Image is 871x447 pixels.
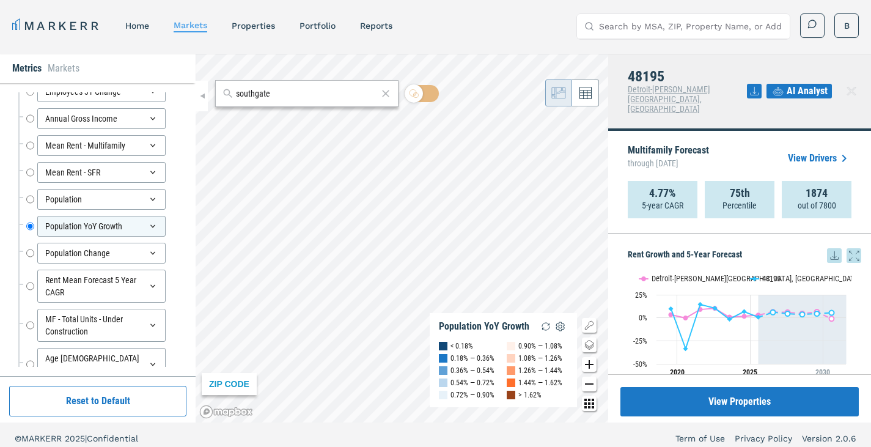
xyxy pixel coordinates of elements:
[37,348,166,381] div: Age [DEMOGRAPHIC_DATA] Mean Gross Annual Income
[518,389,542,401] div: > 1.62%
[829,316,834,321] path: Monday, 29 Jul, 20:00, -1.12. Detroit-Warren-Dearborn, MI.
[628,263,852,385] svg: Interactive chart
[722,199,757,212] p: Percentile
[639,274,737,283] button: Show Detroit-Warren-Dearborn, MI
[730,187,750,199] strong: 75th
[37,162,166,183] div: Mean Rent - SFR
[15,434,21,443] span: ©
[735,432,792,445] a: Privacy Policy
[518,377,562,389] div: 1.44% — 1.62%
[582,357,597,372] button: Zoom in map button
[683,346,688,351] path: Wednesday, 29 Jul, 20:00, -33.59. 48195.
[844,20,850,32] span: B
[21,434,65,443] span: MARKERR
[806,187,828,199] strong: 1874
[236,87,378,100] input: Search by MSA or ZIP Code
[633,360,647,369] text: -50%
[37,189,166,210] div: Population
[785,311,790,316] path: Thursday, 29 Jul, 20:00, 4.42. 48195.
[620,387,859,416] button: View Properties
[518,352,562,364] div: 1.08% — 1.26%
[670,368,685,377] tspan: 2020
[771,309,834,317] g: 48195, line 4 of 4 with 5 data points.
[199,405,253,419] a: Mapbox logo
[815,368,830,377] tspan: 2030
[87,434,138,443] span: Confidential
[683,316,688,320] path: Wednesday, 29 Jul, 20:00, -0.27. Detroit-Warren-Dearborn, MI.
[37,216,166,237] div: Population YoY Growth
[37,309,166,342] div: MF - Total Units - Under Construction
[639,314,647,322] text: 0%
[633,337,647,345] text: -25%
[450,340,473,352] div: < 0.18%
[628,248,861,263] h5: Rent Growth and 5-Year Forecast
[360,21,392,31] a: reports
[300,21,336,31] a: Portfolio
[628,68,747,84] h4: 48195
[125,21,149,31] a: home
[450,352,494,364] div: 0.18% — 0.36%
[582,338,597,352] button: Change style map button
[582,377,597,391] button: Zoom out map button
[698,302,703,307] path: Thursday, 29 Jul, 20:00, 14.47. 48195.
[771,309,776,314] path: Wednesday, 29 Jul, 20:00, 5.98. 48195.
[766,84,832,98] button: AI Analyst
[439,320,529,333] div: Population YoY Growth
[48,61,79,76] li: Markets
[834,13,859,38] button: B
[582,396,597,411] button: Other options map button
[756,315,761,320] path: Tuesday, 29 Jul, 20:00, 0.53. 48195.
[232,21,275,31] a: properties
[800,312,805,317] path: Saturday, 29 Jul, 20:00, 3.56. 48195.
[649,187,676,199] strong: 4.77%
[675,432,725,445] a: Term of Use
[518,364,562,377] div: 1.26% — 1.44%
[802,432,856,445] a: Version 2.0.6
[174,20,207,30] a: markets
[450,377,494,389] div: 0.54% — 0.72%
[37,270,166,303] div: Rent Mean Forecast 5 Year CAGR
[628,146,709,171] p: Multifamily Forecast
[628,84,710,114] span: Detroit-[PERSON_NAME][GEOGRAPHIC_DATA], [GEOGRAPHIC_DATA]
[743,368,757,377] tspan: 2025
[450,364,494,377] div: 0.36% — 0.54%
[815,311,820,316] path: Sunday, 29 Jul, 20:00, 4.5. 48195.
[669,306,674,311] path: Monday, 29 Jul, 20:00, 9.72. 48195.
[599,14,782,39] input: Search by MSA, ZIP, Property Name, or Address
[196,54,608,423] canvas: Map
[642,199,683,212] p: 5-year CAGR
[65,434,87,443] span: 2025 |
[635,291,647,300] text: 25%
[12,61,42,76] li: Metrics
[202,373,257,395] div: ZIP CODE
[37,108,166,129] div: Annual Gross Income
[553,319,568,334] img: Settings
[538,319,553,334] img: Reload Legend
[787,84,828,98] span: AI Analyst
[450,389,494,401] div: 0.72% — 0.90%
[582,318,597,333] button: Show/Hide Legend Map Button
[518,340,562,352] div: 0.90% — 1.08%
[12,17,101,34] a: MARKERR
[798,199,836,212] p: out of 7800
[9,386,186,416] button: Reset to Default
[829,310,834,315] path: Monday, 29 Jul, 20:00, 5.39. 48195.
[628,155,709,171] span: through [DATE]
[713,306,718,311] path: Friday, 29 Jul, 20:00, 10.38. 48195.
[750,274,782,283] button: Show 48195
[37,135,166,156] div: Mean Rent - Multifamily
[37,243,166,264] div: Population Change
[727,317,732,322] path: Saturday, 29 Jul, 20:00, -1.55. 48195.
[742,309,747,314] path: Monday, 29 Jul, 20:00, 6.72. 48195.
[628,263,861,385] div: Rent Growth and 5-Year Forecast. Highcharts interactive chart.
[788,151,851,166] a: View Drivers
